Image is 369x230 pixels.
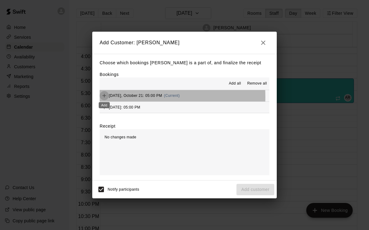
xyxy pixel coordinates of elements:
p: Choose which bookings [PERSON_NAME] is a part of, and finalize the receipt [100,59,269,67]
span: Add [100,93,109,98]
button: Remove all [245,79,269,89]
span: Add all [229,81,241,87]
span: [DATE], October 21: 05:00 PM [109,93,162,98]
button: Add[DATE]: 05:00 PM [100,102,269,113]
button: Add all [225,79,245,89]
label: Receipt [100,123,115,129]
span: Remove all [247,81,267,87]
span: [DATE]: 05:00 PM [109,105,140,109]
span: Add [100,105,109,109]
span: No changes made [105,135,136,139]
button: Add[DATE], October 21: 05:00 PM(Current) [100,90,269,101]
span: (Current) [164,93,180,98]
div: Add [99,102,110,108]
h2: Add Customer: [PERSON_NAME] [92,32,277,54]
span: Notify participants [108,188,139,192]
label: Bookings [100,72,119,77]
